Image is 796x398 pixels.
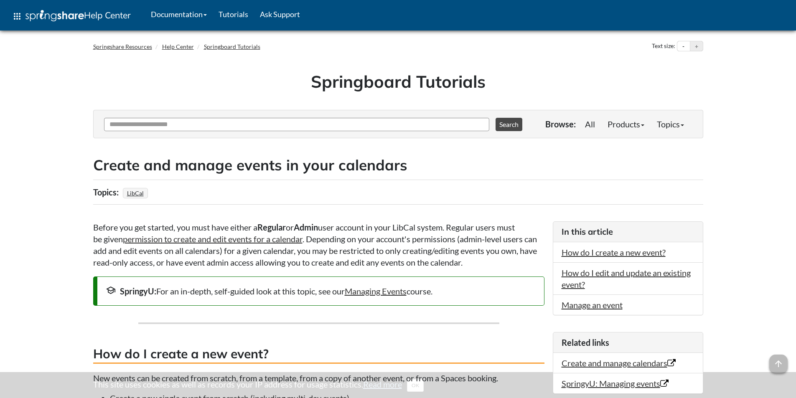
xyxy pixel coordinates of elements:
[93,43,152,50] a: Springshare Resources
[579,116,601,132] a: All
[106,285,536,297] div: For an in-depth, self-guided look at this topic, see our course.
[677,41,690,51] button: Decrease text size
[93,184,121,200] div: Topics:
[145,4,213,25] a: Documentation
[562,300,623,310] a: Manage an event
[93,155,703,175] h2: Create and manage events in your calendars
[93,372,544,384] p: New events can be created from scratch, from a template, from a copy of another event, or from a ...
[257,222,286,232] strong: Regular
[562,358,676,368] a: Create and manage calendars
[601,116,651,132] a: Products
[690,41,703,51] button: Increase text size
[123,234,303,244] a: permission to create and edit events for a calendar
[254,4,306,25] a: Ask Support
[106,285,116,295] span: school
[769,355,788,373] span: arrow_upward
[12,11,22,21] span: apps
[545,118,576,130] p: Browse:
[213,4,254,25] a: Tutorials
[120,286,156,296] strong: SpringyU:
[769,355,788,365] a: arrow_upward
[562,226,694,238] h3: In this article
[25,10,84,21] img: Springshare
[562,247,666,257] a: How do I create a new event?
[650,41,677,52] div: Text size:
[85,378,712,392] div: This site uses cookies as well as records your IP address for usage statistics.
[345,286,407,296] a: Managing Events
[294,222,318,232] strong: Admin
[651,116,690,132] a: Topics
[562,337,609,347] span: Related links
[562,378,669,388] a: SpringyU: Managing events
[93,345,544,364] h3: How do I create a new event?
[496,118,522,131] button: Search
[99,70,697,93] h1: Springboard Tutorials
[84,10,131,20] span: Help Center
[126,187,145,199] a: LibCal
[562,268,691,289] a: How do I edit and update an existing event?
[204,43,260,50] a: Springboard Tutorials
[162,43,194,50] a: Help Center
[6,4,137,29] a: apps Help Center
[93,221,544,268] p: Before you get started, you must have either a or user account in your LibCal system. Regular use...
